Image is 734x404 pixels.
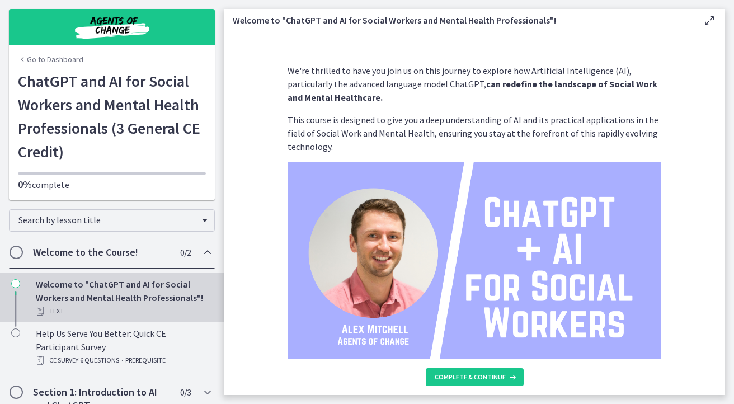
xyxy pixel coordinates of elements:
[18,54,83,65] a: Go to Dashboard
[18,214,196,226] span: Search by lesson title
[18,178,206,191] p: complete
[180,386,191,399] span: 0 / 3
[426,368,524,386] button: Complete & continue
[233,13,685,27] h3: Welcome to "ChatGPT and AI for Social Workers and Mental Health Professionals"!
[288,64,661,104] p: We're thrilled to have you join us on this journey to explore how Artificial Intelligence (AI), p...
[125,354,166,367] span: PREREQUISITE
[180,246,191,259] span: 0 / 2
[33,246,170,259] h2: Welcome to the Course!
[36,327,210,367] div: Help Us Serve You Better: Quick CE Participant Survey
[9,209,215,232] div: Search by lesson title
[288,162,661,373] img: ChatGPT____AI__for_Social__Workers.png
[435,373,506,382] span: Complete & continue
[36,304,210,318] div: Text
[36,354,210,367] div: CE Survey
[36,278,210,318] div: Welcome to "ChatGPT and AI for Social Workers and Mental Health Professionals"!
[45,13,179,40] img: Agents of Change
[18,69,206,163] h1: ChatGPT and AI for Social Workers and Mental Health Professionals (3 General CE Credit)
[18,178,32,191] span: 0%
[121,354,123,367] span: ·
[288,113,661,153] p: This course is designed to give you a deep understanding of AI and its practical applications in ...
[78,354,119,367] span: · 6 Questions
